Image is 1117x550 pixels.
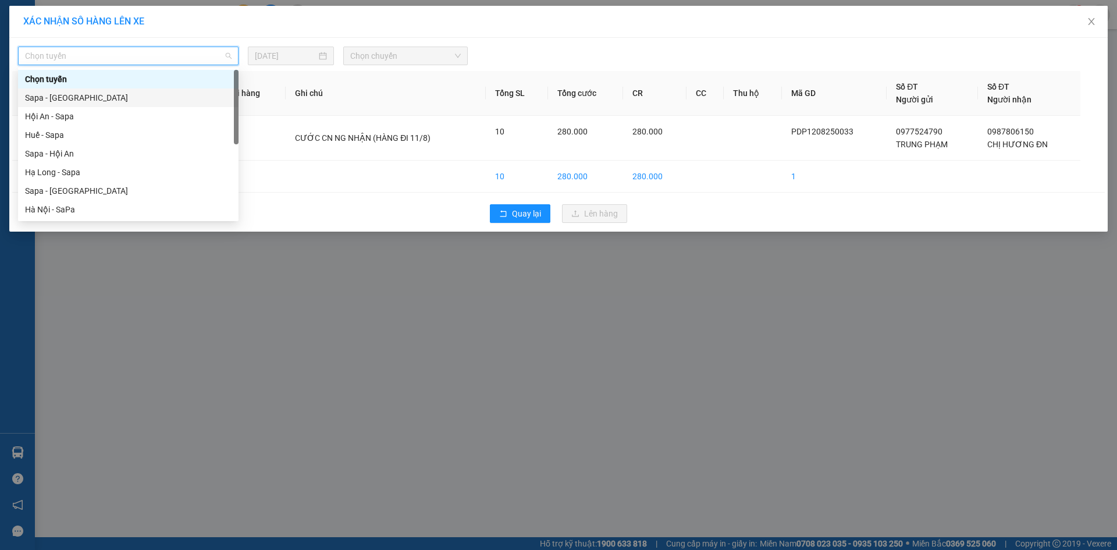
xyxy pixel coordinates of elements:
[896,95,933,104] span: Người gửi
[782,161,887,193] td: 1
[490,204,550,223] button: rollbackQuay lại
[623,161,686,193] td: 280.000
[12,71,56,116] th: STT
[987,140,1048,149] span: CHỊ HƯƠNG ĐN
[632,127,663,136] span: 280.000
[25,91,232,104] div: Sapa - [GEOGRAPHIC_DATA]
[25,184,232,197] div: Sapa - [GEOGRAPHIC_DATA]
[18,144,239,163] div: Sapa - Hội An
[623,71,686,116] th: CR
[18,88,239,107] div: Sapa - Hà Nội
[295,133,431,143] span: CƯỚC CN NG NHẬN (HÀNG ĐI 11/8)
[286,71,486,116] th: Ghi chú
[512,207,541,220] span: Quay lại
[562,204,627,223] button: uploadLên hàng
[25,147,232,160] div: Sapa - Hội An
[25,73,232,86] div: Chọn tuyến
[987,95,1031,104] span: Người nhận
[18,200,239,219] div: Hà Nội - SaPa
[18,182,239,200] div: Sapa - Ninh Bình
[486,71,549,116] th: Tổng SL
[548,161,622,193] td: 280.000
[987,82,1009,91] span: Số ĐT
[25,47,232,65] span: Chọn tuyến
[350,47,461,65] span: Chọn chuyến
[987,127,1034,136] span: 0987806150
[499,210,507,219] span: rollback
[23,16,144,27] span: XÁC NHẬN SỐ HÀNG LÊN XE
[557,127,588,136] span: 280.000
[12,116,56,161] td: 1
[18,163,239,182] div: Hạ Long - Sapa
[18,70,239,88] div: Chọn tuyến
[214,71,286,116] th: Loại hàng
[18,107,239,126] div: Hội An - Sapa
[25,129,232,141] div: Huế - Sapa
[495,127,504,136] span: 10
[25,166,232,179] div: Hạ Long - Sapa
[18,126,239,144] div: Huế - Sapa
[486,161,549,193] td: 10
[548,71,622,116] th: Tổng cước
[25,110,232,123] div: Hội An - Sapa
[782,71,887,116] th: Mã GD
[1087,17,1096,26] span: close
[896,127,942,136] span: 0977524790
[724,71,782,116] th: Thu hộ
[896,140,948,149] span: TRUNG PHẠM
[1075,6,1108,38] button: Close
[255,49,316,62] input: 12/08/2025
[686,71,724,116] th: CC
[896,82,918,91] span: Số ĐT
[791,127,853,136] span: PDP1208250033
[25,203,232,216] div: Hà Nội - SaPa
